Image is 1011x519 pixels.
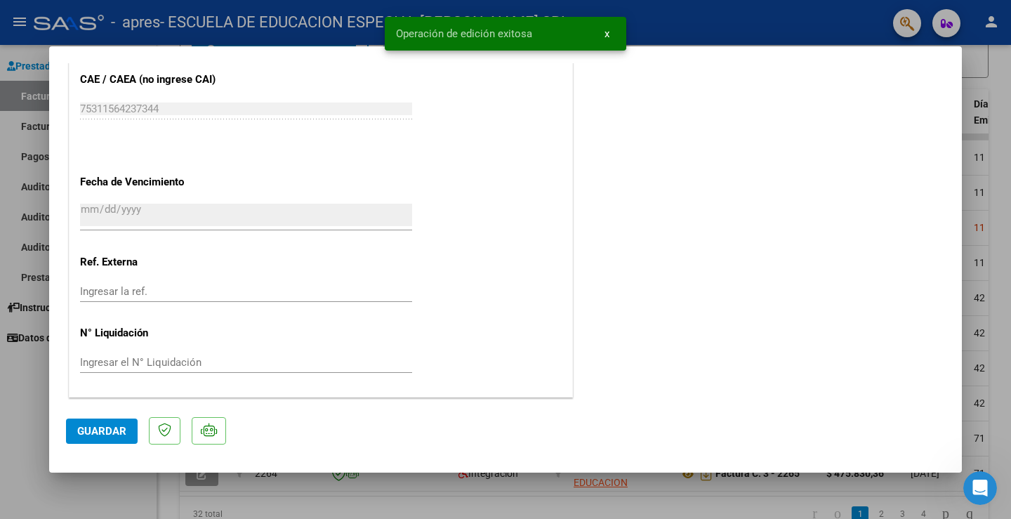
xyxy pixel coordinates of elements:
span: Operación de edición exitosa [396,27,532,41]
button: x [593,21,621,46]
p: CAE / CAEA (no ingrese CAI) [80,72,225,88]
p: Fecha de Vencimiento [80,174,225,190]
span: x [604,27,609,40]
p: Ref. Externa [80,254,225,270]
p: N° Liquidación [80,325,225,341]
span: Guardar [77,425,126,438]
button: Guardar [66,419,138,444]
iframe: Intercom live chat [963,471,997,505]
